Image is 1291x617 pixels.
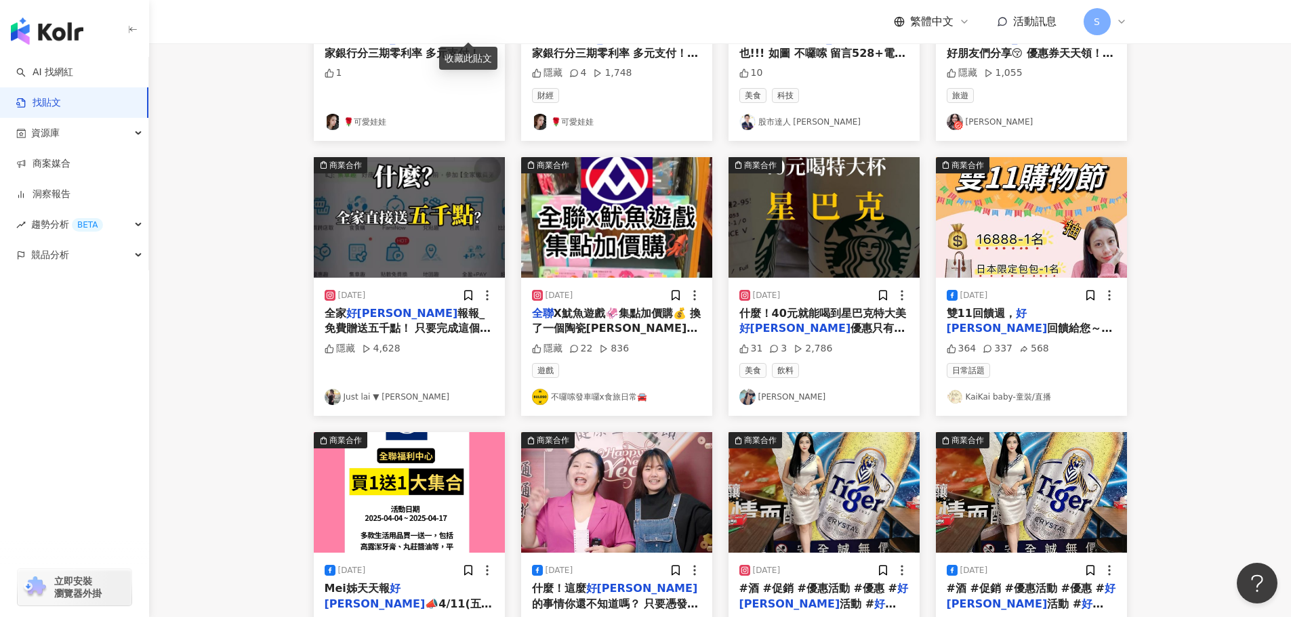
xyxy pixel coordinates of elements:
mark: 好[PERSON_NAME] [532,32,644,45]
button: 商業合作 [936,432,1127,553]
img: KOL Avatar [325,114,341,130]
img: post-image [729,432,920,553]
span: 立即安裝 瀏覽器外掛 [54,575,102,599]
mark: 好[PERSON_NAME] [739,582,908,610]
button: 商業合作 [521,432,712,553]
button: 商業合作 [314,432,505,553]
div: 商業合作 [537,433,569,447]
button: 商業合作 [936,157,1127,278]
img: post-image [314,157,505,278]
img: KOL Avatar [325,389,341,405]
span: 什麼！這麼 [532,582,586,595]
img: chrome extension [22,576,48,598]
div: 568 [1019,342,1049,356]
span: 什麼！40元就能喝到星巴克特大美 [739,307,906,320]
span: X魷魚遊戲🦑集點加價購💰 換了一個陶瓷[PERSON_NAME]杯跟碗盤組😍 碗盤組是塑膠的，有點小可惜🥲 但有積分就必須要趕快換起來啊😝 🚗本篇文『非』業配/互惠 # [532,307,701,396]
a: 找貼文 [16,96,61,110]
mark: 好[PERSON_NAME] [346,307,458,320]
div: 31 [739,342,763,356]
img: post-image [314,432,505,553]
span: 活動 # [1047,597,1082,610]
mark: 好[PERSON_NAME] [947,582,1115,610]
div: 4 [569,66,587,80]
mark: 好[PERSON_NAME] [325,582,426,610]
img: KOL Avatar [739,114,756,130]
span: 雙11回饋週， [947,307,1016,320]
span: 財經 [532,88,559,103]
mark: 好[PERSON_NAME] [739,322,851,335]
span: 活動訊息 [1013,15,1057,28]
span: 遊戲 [532,363,559,378]
button: 商業合作 [729,432,920,553]
span: 日常話題 [947,363,990,378]
span: 科技 [772,88,799,103]
span: #酒 #促銷 #優惠活動 #優惠 # [739,582,897,595]
img: post-image [521,157,712,278]
div: 4,628 [362,342,401,356]
div: 隱藏 [947,66,977,80]
div: 337 [983,342,1012,356]
span: 旅遊 [947,88,974,103]
div: [DATE] [960,565,988,576]
img: logo [11,18,83,45]
button: 商業合作 [314,157,505,278]
img: KOL Avatar [739,389,756,405]
div: 商業合作 [744,433,777,447]
div: [DATE] [546,290,573,301]
div: 隱藏 [325,342,355,356]
span: 全家 [325,307,346,320]
div: 10 [739,66,763,80]
span: 活動 # [840,597,874,610]
span: 趨勢分析 [31,209,103,240]
div: 商業合作 [951,158,984,172]
div: 商業合作 [744,158,777,172]
div: BETA [72,218,103,232]
div: [DATE] [960,290,988,301]
div: [DATE] [753,290,781,301]
div: 2,786 [794,342,832,356]
span: rise [16,220,26,230]
img: post-image [521,432,712,553]
mark: 好[PERSON_NAME] [761,32,873,45]
div: 商業合作 [329,158,362,172]
a: 商案媒合 [16,157,70,171]
a: KOL Avatar🌹可愛娃娃 [532,114,701,130]
img: KOL Avatar [532,389,548,405]
a: KOL AvatarJust lai ▼ [PERSON_NAME] [325,389,494,405]
span: 的！就要跟好朋友們分享😚 優惠券天天領！好評活動延長到11月底囉！ # [947,32,1113,75]
div: 商業合作 [951,433,984,447]
a: KOL Avatar股市達人 [PERSON_NAME] [739,114,909,130]
button: 商業合作 [729,157,920,278]
div: 836 [599,342,629,356]
img: KOL Avatar [947,114,963,130]
mark: 全聯 [532,307,554,320]
mark: 好[PERSON_NAME] [947,32,1059,45]
img: KOL Avatar [532,114,548,130]
span: 來也!!! 如圖 不囉嗦 留言528+電話就有 [739,32,905,75]
span: 美食 [739,88,766,103]
div: 1,748 [593,66,632,80]
span: #酒 #促銷 #優惠活動 #優惠 # [947,582,1105,595]
div: 隱藏 [532,342,562,356]
div: [DATE] [546,565,573,576]
div: [DATE] [338,290,366,301]
iframe: Help Scout Beacon - Open [1237,563,1277,603]
div: 商業合作 [329,433,362,447]
a: KOL Avatar[PERSON_NAME] [739,389,909,405]
span: 飲料 [772,363,799,378]
div: 1,055 [984,66,1023,80]
div: 22 [569,342,593,356]
span: S [1094,14,1100,29]
div: 隱藏 [532,66,562,80]
img: post-image [936,157,1127,278]
a: KOL Avatar不囉嗦發車囉x食旅日常🚘 [532,389,701,405]
span: 快閃 [739,32,761,45]
span: Mei姊天天報 [325,582,390,595]
div: 1 [325,66,342,80]
div: 商業合作 [537,158,569,172]
span: 資源庫 [31,118,60,148]
a: KOL Avatar[PERSON_NAME] [947,114,1116,130]
a: KOL AvatarKaiKai baby-童裝/直播 [947,389,1116,405]
div: 收藏此貼文 [439,47,497,70]
div: 364 [947,342,977,356]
